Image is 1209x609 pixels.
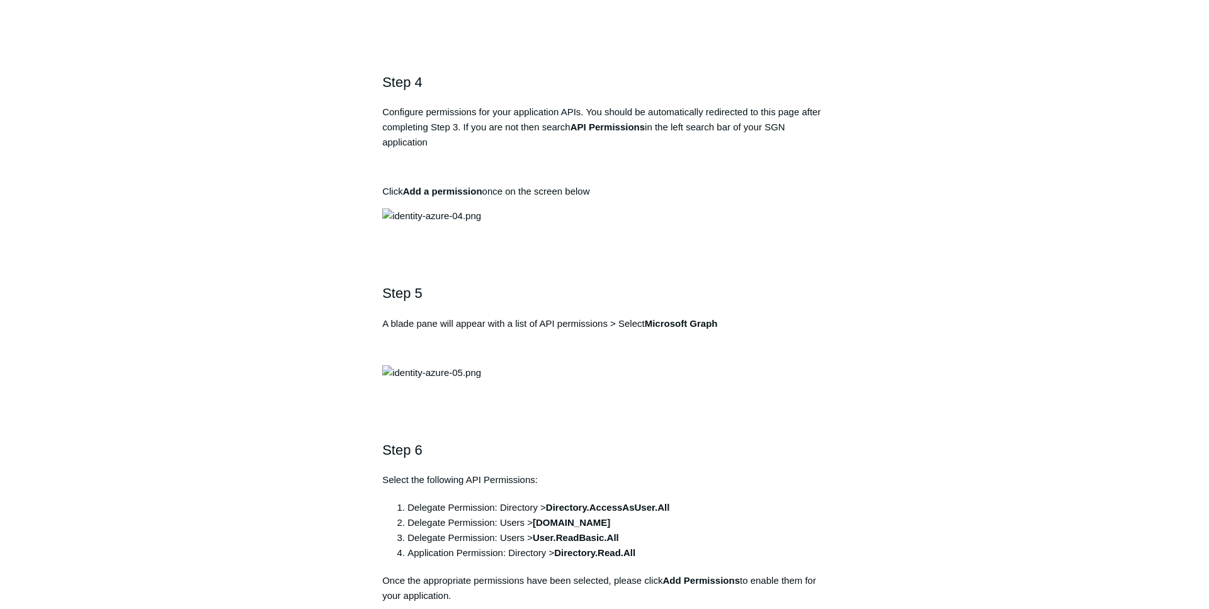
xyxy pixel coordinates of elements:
li: Delegate Permission: Directory > [407,500,827,515]
p: Select the following API Permissions: [382,472,827,487]
strong: Add a permission [403,186,482,196]
li: Delegate Permission: Users > [407,515,827,530]
p: A blade pane will appear with a list of API permissions > Select [382,316,827,331]
strong: Directory.Read.All [554,547,635,558]
strong: API Permissions [570,122,645,132]
strong: Microsoft Graph [645,318,718,329]
img: identity-azure-05.png [382,365,481,380]
img: identity-azure-04.png [382,208,481,224]
p: Configure permissions for your application APIs. You should be automatically redirected to this p... [382,105,827,150]
li: Application Permission: Directory > [407,545,827,561]
strong: [DOMAIN_NAME] [533,517,610,528]
p: Once the appropriate permissions have been selected, please click to enable them for your applica... [382,573,827,603]
strong: Directory.AccessAsUser.All [546,502,670,513]
h2: Step 6 [382,439,827,461]
h2: Step 4 [382,71,827,93]
h2: Step 5 [382,282,827,304]
li: Delegate Permission: Users > [407,530,827,545]
strong: Add Permissions [662,575,740,586]
strong: User.ReadBasic.All [533,532,619,543]
p: Click once on the screen below [382,184,827,199]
